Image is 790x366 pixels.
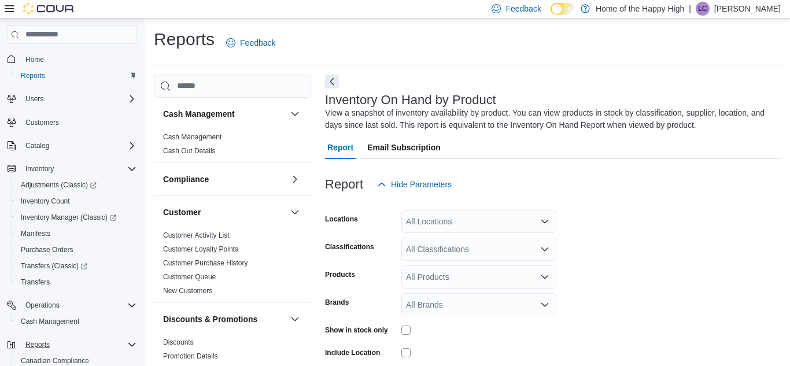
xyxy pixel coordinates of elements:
[16,259,92,273] a: Transfers (Classic)
[12,209,141,225] a: Inventory Manager (Classic)
[163,108,286,120] button: Cash Management
[21,52,136,66] span: Home
[25,164,54,173] span: Inventory
[372,173,456,196] button: Hide Parameters
[21,162,58,176] button: Inventory
[163,133,222,141] a: Cash Management
[689,2,691,16] p: |
[12,242,141,258] button: Purchase Orders
[21,245,73,254] span: Purchase Orders
[325,215,358,224] label: Locations
[163,313,286,325] button: Discounts & Promotions
[25,118,59,127] span: Customers
[21,139,54,153] button: Catalog
[163,352,218,361] span: Promotion Details
[163,231,230,240] span: Customer Activity List
[163,108,235,120] h3: Cash Management
[21,298,136,312] span: Operations
[16,275,136,289] span: Transfers
[21,261,87,271] span: Transfers (Classic)
[540,272,549,282] button: Open list of options
[21,115,136,130] span: Customers
[325,326,388,335] label: Show in stock only
[163,147,216,155] a: Cash Out Details
[12,258,141,274] a: Transfers (Classic)
[163,313,257,325] h3: Discounts & Promotions
[21,356,89,365] span: Canadian Compliance
[540,245,549,254] button: Open list of options
[12,313,141,330] button: Cash Management
[163,173,286,185] button: Compliance
[240,37,275,49] span: Feedback
[16,210,121,224] a: Inventory Manager (Classic)
[714,2,781,16] p: [PERSON_NAME]
[288,107,302,121] button: Cash Management
[2,161,141,177] button: Inventory
[25,94,43,103] span: Users
[163,132,222,142] span: Cash Management
[696,2,710,16] div: Lilly Colborn
[16,315,136,328] span: Cash Management
[163,146,216,156] span: Cash Out Details
[16,69,50,83] a: Reports
[163,245,238,253] a: Customer Loyalty Points
[21,338,136,352] span: Reports
[2,337,141,353] button: Reports
[2,51,141,68] button: Home
[540,217,549,226] button: Open list of options
[163,272,216,282] span: Customer Queue
[16,210,136,224] span: Inventory Manager (Classic)
[325,242,374,252] label: Classifications
[163,206,201,218] h3: Customer
[288,172,302,186] button: Compliance
[163,338,194,346] a: Discounts
[391,179,452,190] span: Hide Parameters
[551,3,575,15] input: Dark Mode
[325,298,349,307] label: Brands
[222,31,280,54] a: Feedback
[16,259,136,273] span: Transfers (Classic)
[325,270,355,279] label: Products
[21,338,54,352] button: Reports
[325,75,339,88] button: Next
[12,193,141,209] button: Inventory Count
[21,180,97,190] span: Adjustments (Classic)
[505,3,541,14] span: Feedback
[16,275,54,289] a: Transfers
[16,227,136,241] span: Manifests
[325,107,775,131] div: View a snapshot of inventory availability by product. You can view products in stock by classific...
[21,317,79,326] span: Cash Management
[16,243,136,257] span: Purchase Orders
[21,53,49,66] a: Home
[163,286,212,295] span: New Customers
[288,205,302,219] button: Customer
[163,258,248,268] span: Customer Purchase History
[21,71,45,80] span: Reports
[163,231,230,239] a: Customer Activity List
[163,259,248,267] a: Customer Purchase History
[21,298,64,312] button: Operations
[2,114,141,131] button: Customers
[16,69,136,83] span: Reports
[25,301,60,310] span: Operations
[154,130,311,162] div: Cash Management
[25,141,49,150] span: Catalog
[12,68,141,84] button: Reports
[25,340,50,349] span: Reports
[16,194,136,208] span: Inventory Count
[21,162,136,176] span: Inventory
[154,228,311,302] div: Customer
[16,227,55,241] a: Manifests
[21,139,136,153] span: Catalog
[23,3,75,14] img: Cova
[16,194,75,208] a: Inventory Count
[325,178,363,191] h3: Report
[698,2,707,16] span: LC
[540,300,549,309] button: Open list of options
[21,213,116,222] span: Inventory Manager (Classic)
[327,136,353,159] span: Report
[163,273,216,281] a: Customer Queue
[163,245,238,254] span: Customer Loyalty Points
